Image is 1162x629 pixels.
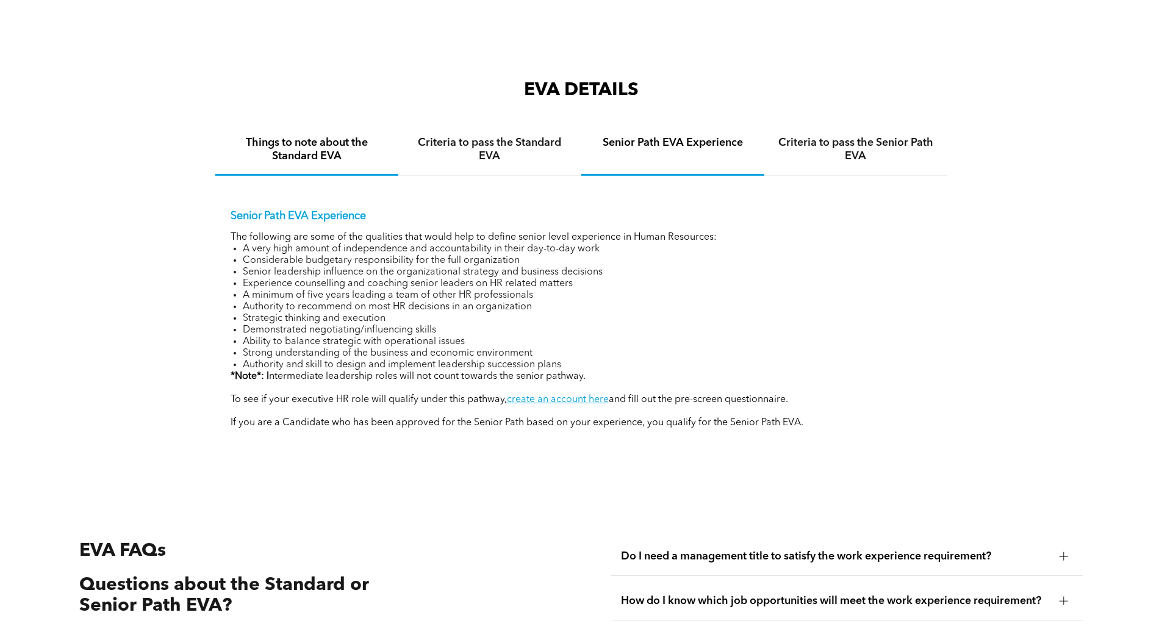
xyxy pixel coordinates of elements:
h4: Senior Path EVA Experience [592,136,753,149]
li: Senior leadership influence on the organizational strategy and business decisions [243,267,932,278]
h4: Things to note about the Standard EVA [226,136,387,163]
a: create an account here [507,395,609,404]
span: EVA FAQs [79,542,166,560]
li: Experience counselling and coaching senior leaders on HR related matters [243,278,932,290]
li: Authority and skill to design and implement leadership succession plans [243,359,932,371]
p: Senior Path EVA Experience [231,209,932,223]
p: To see if your executive HR role will qualify under this pathway, and fill out the pre-screen que... [231,394,932,406]
h4: Criteria to pass the Standard EVA [409,136,570,163]
li: Authority to recommend on most HR decisions in an organization [243,301,932,313]
li: Demonstrated negotiating/influencing skills [243,325,932,336]
span: EVA DETAILS [524,81,639,99]
h4: Criteria to pass the Senior Path EVA [775,136,936,163]
li: Ability to balance strategic with operational issues [243,336,932,348]
span: Do I need a management title to satisfy the work experience requirement? [621,550,1050,563]
li: Strong understanding of the business and economic environment [243,348,932,359]
p: The following are some of the qualities that would help to define senior level experience in Huma... [231,232,932,243]
span: Questions about the Standard or Senior Path EVA? [79,576,369,616]
li: Considerable budgetary responsibility for the full organization [243,255,932,267]
li: A very high amount of independence and accountability in their day-to-day work [243,243,932,255]
span: How do I know which job opportunities will meet the work experience requirement? [621,594,1050,608]
li: Strategic thinking and execution [243,313,932,325]
p: If you are a Candidate who has been approved for the Senior Path based on your experience, you qu... [231,417,932,429]
li: A minimum of five years leading a team of other HR professionals [243,290,932,301]
p: ntermediate leadership roles will not count towards the senior pathway. [231,371,932,383]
